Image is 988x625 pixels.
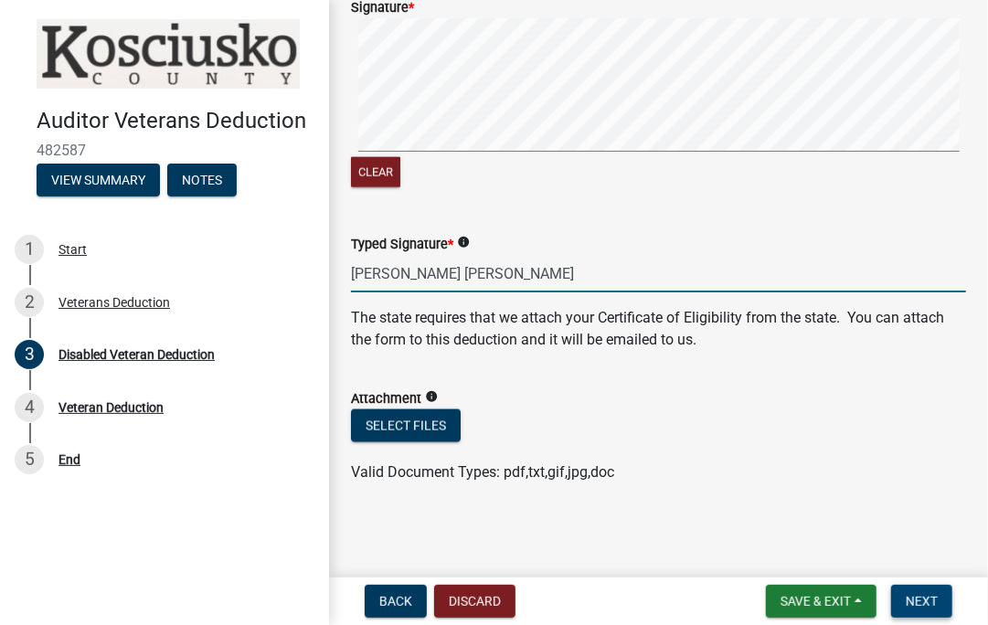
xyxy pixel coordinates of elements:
[781,594,851,609] span: Save & Exit
[457,236,470,249] i: info
[15,288,44,317] div: 2
[351,393,421,406] label: Attachment
[351,409,461,442] button: Select files
[425,390,438,403] i: info
[906,594,938,609] span: Next
[37,142,292,159] span: 482587
[15,235,44,264] div: 1
[891,585,952,618] button: Next
[15,340,44,369] div: 3
[351,307,966,351] p: The state requires that we attach your Certificate of Eligibility from the state. You can attach ...
[15,393,44,422] div: 4
[37,174,160,188] wm-modal-confirm: Summary
[434,585,515,618] button: Discard
[58,348,215,361] div: Disabled Veteran Deduction
[58,401,164,414] div: Veteran Deduction
[58,453,80,466] div: End
[37,164,160,196] button: View Summary
[37,108,314,134] h4: Auditor Veterans Deduction
[37,19,300,89] img: Kosciusko County, Indiana
[351,463,614,481] span: Valid Document Types: pdf,txt,gif,jpg,doc
[15,445,44,474] div: 5
[351,157,400,187] button: Clear
[766,585,876,618] button: Save & Exit
[167,174,237,188] wm-modal-confirm: Notes
[365,585,427,618] button: Back
[379,594,412,609] span: Back
[58,296,170,309] div: Veterans Deduction
[351,238,453,251] label: Typed Signature
[58,243,87,256] div: Start
[167,164,237,196] button: Notes
[351,2,414,15] label: Signature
